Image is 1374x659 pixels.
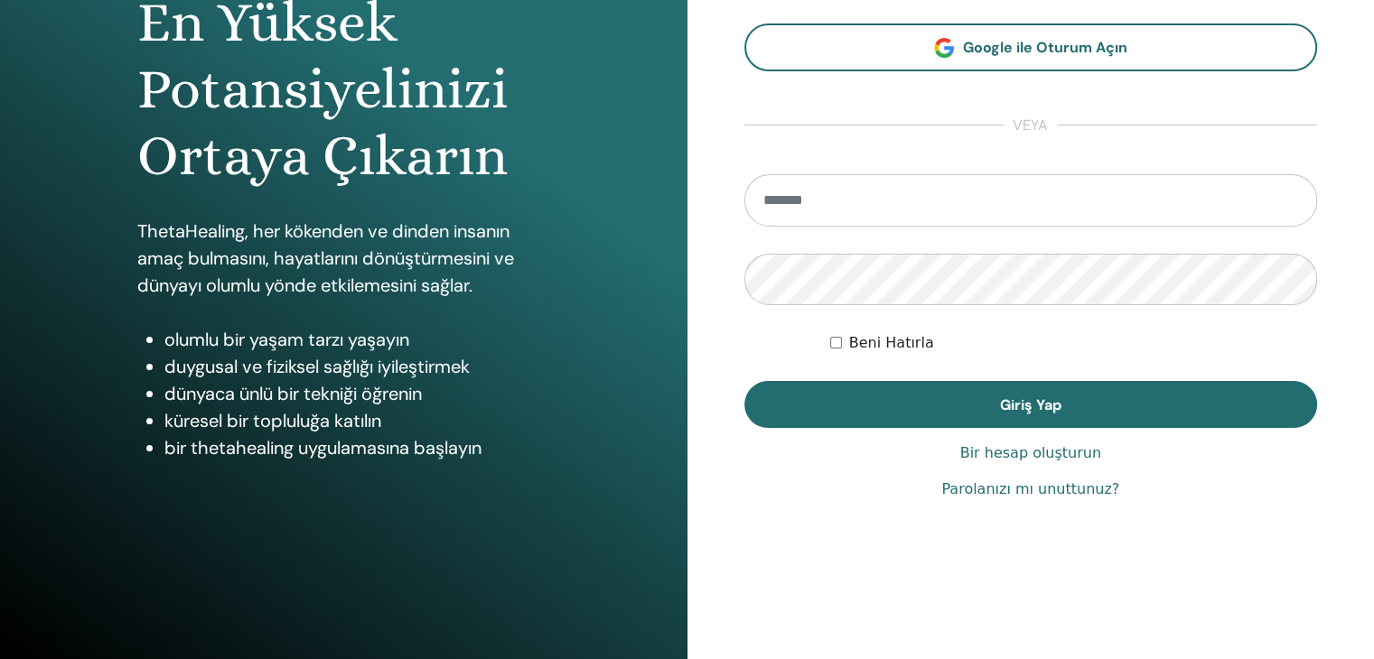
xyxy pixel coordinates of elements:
[164,328,409,351] font: olumlu bir yaşam tarzı yaşayın
[849,334,934,351] font: Beni Hatırla
[1000,395,1061,414] font: Giriş Yap
[164,382,422,405] font: dünyaca ünlü bir tekniği öğrenin
[830,332,1317,354] div: Beni süresiz olarak veya manuel olarak çıkış yapana kadar kimlik doğrulamalı tut
[744,381,1318,428] button: Giriş Yap
[164,355,470,378] font: duygusal ve fiziksel sağlığı iyileştirmek
[164,409,381,432] font: küresel bir topluluğa katılın
[164,436,481,459] font: bir thetahealing uygulamasına başlayın
[744,23,1318,71] a: Google ile Oturum Açın
[963,38,1127,57] font: Google ile Oturum Açın
[941,480,1119,497] font: Parolanızı mı unuttunuz?
[960,444,1101,461] font: Bir hesap oluşturun
[941,478,1119,500] a: Parolanızı mı unuttunuz?
[137,219,514,297] font: ThetaHealing, her kökenden ve dinden insanın amaç bulmasını, hayatlarını dönüştürmesini ve dünyay...
[1013,116,1048,135] font: veya
[960,442,1101,464] a: Bir hesap oluşturun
